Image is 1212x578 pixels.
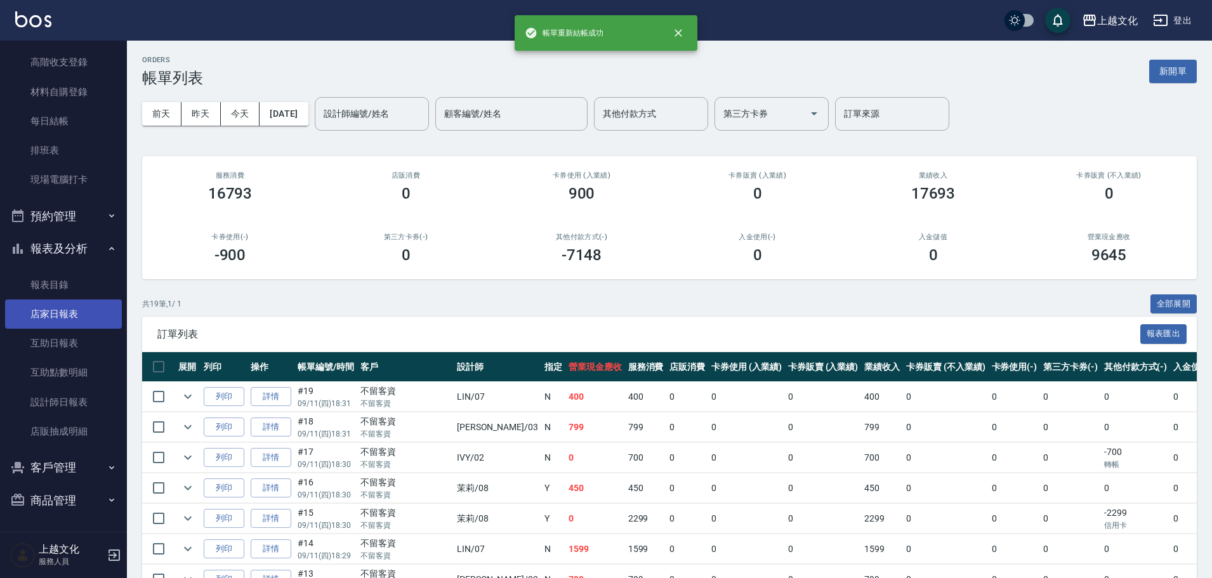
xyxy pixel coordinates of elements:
[294,352,357,382] th: 帳單編號/時間
[39,543,103,556] h5: 上越文化
[204,478,244,498] button: 列印
[142,69,203,87] h3: 帳單列表
[625,412,667,442] td: 799
[360,537,451,550] div: 不留客資
[298,398,354,409] p: 09/11 (四) 18:31
[1040,473,1101,503] td: 0
[454,412,541,442] td: [PERSON_NAME] /03
[989,443,1041,473] td: 0
[294,443,357,473] td: #17
[142,56,203,64] h2: ORDERS
[333,171,478,180] h2: 店販消費
[360,428,451,440] p: 不留客資
[360,459,451,470] p: 不留客資
[294,534,357,564] td: #14
[541,534,565,564] td: N
[157,233,303,241] h2: 卡券使用(-)
[357,352,454,382] th: 客戶
[1101,534,1171,564] td: 0
[861,504,903,534] td: 2299
[785,504,862,534] td: 0
[1040,504,1101,534] td: 0
[294,382,357,412] td: #19
[785,382,862,412] td: 0
[1140,327,1187,339] a: 報表匯出
[5,165,122,194] a: 現場電腦打卡
[1105,185,1114,202] h3: 0
[785,412,862,442] td: 0
[860,171,1006,180] h2: 業績收入
[911,185,956,202] h3: 17693
[989,352,1041,382] th: 卡券使用(-)
[541,412,565,442] td: N
[861,412,903,442] td: 799
[666,534,708,564] td: 0
[178,478,197,497] button: expand row
[247,352,294,382] th: 操作
[181,102,221,126] button: 昨天
[708,382,785,412] td: 0
[298,520,354,531] p: 09/11 (四) 18:30
[5,107,122,136] a: 每日結帳
[5,484,122,517] button: 商品管理
[903,443,988,473] td: 0
[541,352,565,382] th: 指定
[360,445,451,459] div: 不留客資
[861,352,903,382] th: 業績收入
[178,539,197,558] button: expand row
[1101,443,1171,473] td: -700
[1077,8,1143,34] button: 上越文化
[142,102,181,126] button: 前天
[860,233,1006,241] h2: 入金儲值
[565,382,625,412] td: 400
[294,473,357,503] td: #16
[565,534,625,564] td: 1599
[360,384,451,398] div: 不留客資
[360,506,451,520] div: 不留客資
[562,246,602,264] h3: -7148
[1101,473,1171,503] td: 0
[565,443,625,473] td: 0
[989,473,1041,503] td: 0
[10,542,36,568] img: Person
[402,185,411,202] h3: 0
[15,11,51,27] img: Logo
[685,171,830,180] h2: 卡券販賣 (入業績)
[5,451,122,484] button: 客戶管理
[989,412,1041,442] td: 0
[708,412,785,442] td: 0
[666,443,708,473] td: 0
[666,352,708,382] th: 店販消費
[208,185,253,202] h3: 16793
[5,358,122,387] a: 互助點數明細
[541,473,565,503] td: Y
[625,473,667,503] td: 450
[214,246,246,264] h3: -900
[454,443,541,473] td: IVY /02
[1040,352,1101,382] th: 第三方卡券(-)
[625,382,667,412] td: 400
[1148,9,1197,32] button: 登出
[360,398,451,409] p: 不留客資
[5,232,122,265] button: 報表及分析
[5,417,122,446] a: 店販抽成明細
[541,443,565,473] td: N
[804,103,824,124] button: Open
[903,382,988,412] td: 0
[360,415,451,428] div: 不留客資
[666,504,708,534] td: 0
[204,509,244,529] button: 列印
[708,534,785,564] td: 0
[903,504,988,534] td: 0
[625,352,667,382] th: 服務消費
[989,534,1041,564] td: 0
[5,329,122,358] a: 互助日報表
[785,443,862,473] td: 0
[565,352,625,382] th: 營業現金應收
[294,504,357,534] td: #15
[360,489,451,501] p: 不留客資
[1091,246,1127,264] h3: 9645
[157,171,303,180] h3: 服務消費
[989,382,1041,412] td: 0
[251,478,291,498] a: 詳情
